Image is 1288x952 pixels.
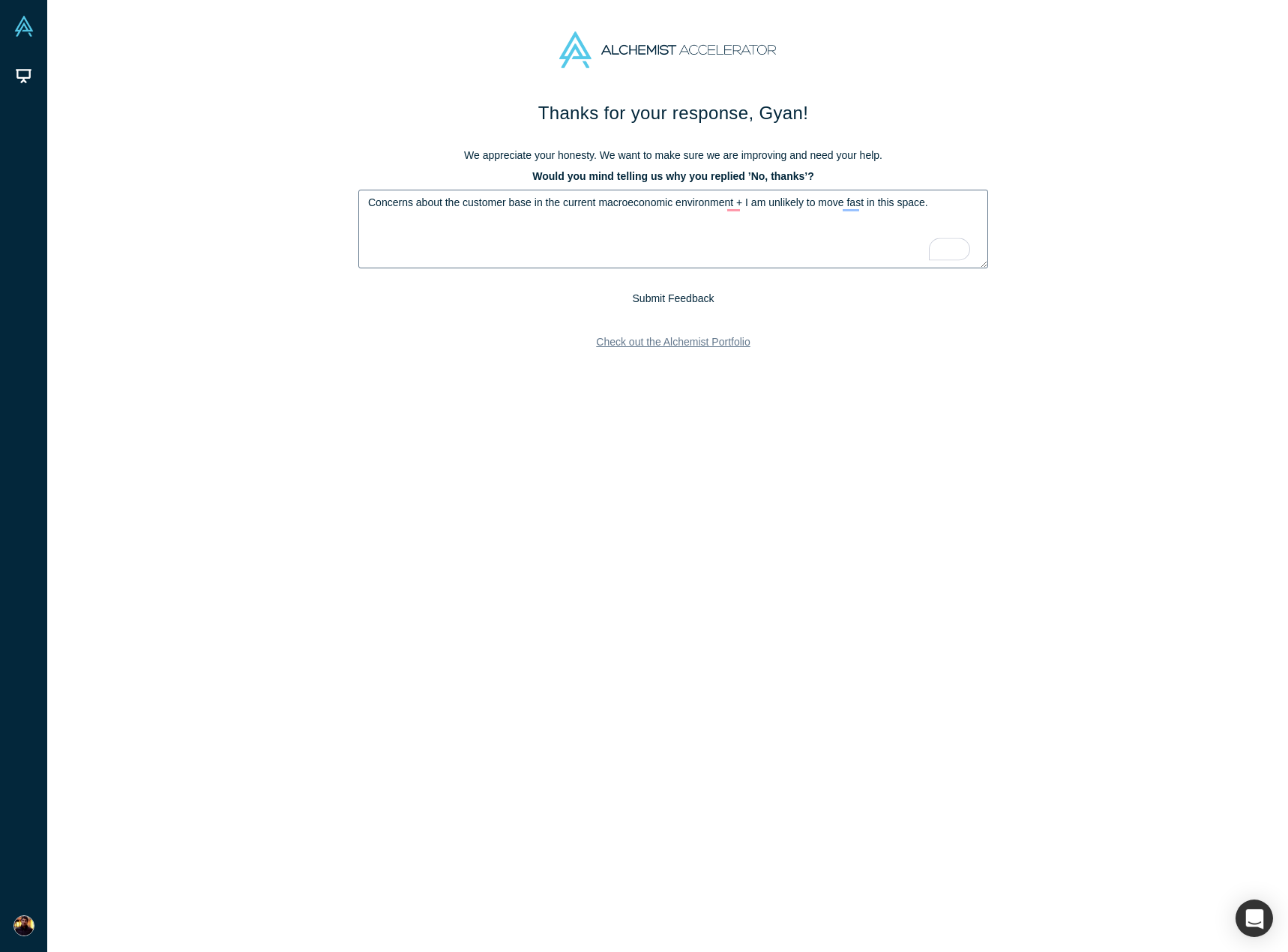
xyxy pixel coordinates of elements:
b: Would you mind telling us why you replied ’No, thanks’? [532,170,813,182]
img: Alchemist Vault Logo [13,16,34,37]
h1: Thanks for your response, Gyan! [358,100,988,127]
p: We appreciate your honesty. We want to make sure we are improving and need your help. [358,148,988,163]
button: Submit Feedback [628,289,720,308]
img: Alchemist Accelerator Logo [559,31,775,68]
textarea: To enrich screen reader interactions, please activate Accessibility in Grammarly extension settings [358,190,988,268]
a: Check out the Alchemist Portfolio [585,329,761,355]
img: Gyan Kapur's Account [13,915,34,936]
